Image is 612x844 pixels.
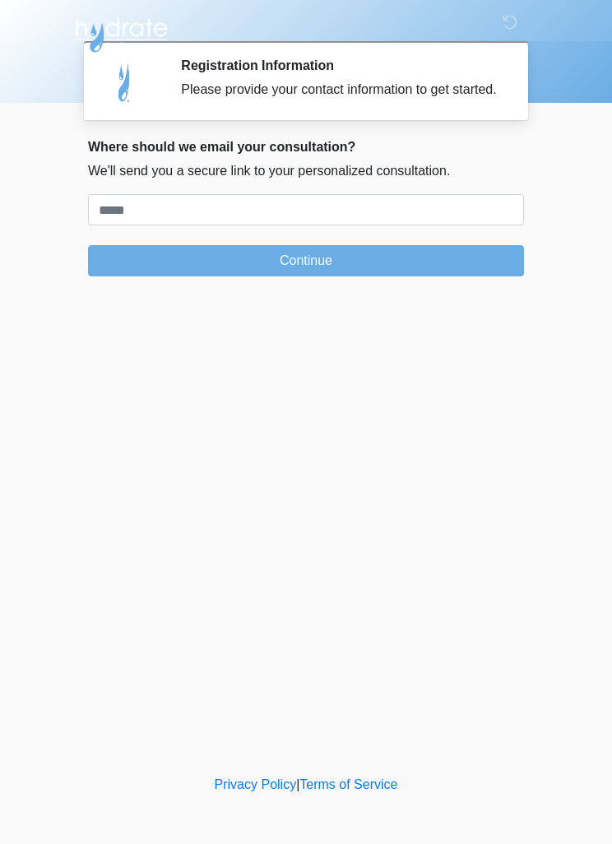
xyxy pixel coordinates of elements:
[100,58,150,107] img: Agent Avatar
[88,245,524,276] button: Continue
[88,139,524,155] h2: Where should we email your consultation?
[215,777,297,791] a: Privacy Policy
[88,161,524,181] p: We'll send you a secure link to your personalized consultation.
[296,777,299,791] a: |
[299,777,397,791] a: Terms of Service
[181,80,499,100] div: Please provide your contact information to get started.
[72,12,170,53] img: Hydrate IV Bar - Scottsdale Logo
